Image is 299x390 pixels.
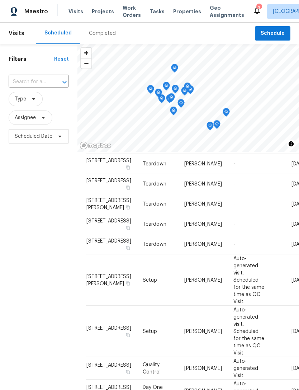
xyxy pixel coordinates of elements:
[125,225,131,231] button: Copy Address
[15,95,26,103] span: Type
[125,204,131,211] button: Copy Address
[86,219,131,224] span: [STREET_ADDRESS]
[9,76,49,88] input: Search for an address...
[80,141,111,150] a: Mapbox homepage
[123,4,141,19] span: Work Orders
[125,164,131,171] button: Copy Address
[143,161,166,166] span: Teardown
[184,242,222,247] span: [PERSON_NAME]
[143,182,166,187] span: Teardown
[81,48,91,58] button: Zoom in
[86,158,131,163] span: [STREET_ADDRESS]
[233,242,235,247] span: -
[163,82,170,93] div: Map marker
[143,277,157,282] span: Setup
[172,85,179,96] div: Map marker
[261,29,285,38] span: Schedule
[233,358,258,378] span: Auto-generated Visit
[81,58,91,69] button: Zoom out
[184,202,222,207] span: [PERSON_NAME]
[233,222,235,227] span: -
[60,77,70,87] button: Open
[54,56,69,63] div: Reset
[287,140,295,148] button: Toggle attribution
[143,362,161,374] span: Quality Control
[125,245,131,251] button: Copy Address
[15,133,52,140] span: Scheduled Date
[125,184,131,191] button: Copy Address
[256,4,261,11] div: 3
[86,198,131,210] span: [STREET_ADDRESS][PERSON_NAME]
[86,274,131,286] span: [STREET_ADDRESS][PERSON_NAME]
[233,307,264,355] span: Auto-generated visit. Scheduled for the same time as QC Visit.
[9,25,24,41] span: Visits
[15,114,36,121] span: Assignee
[171,64,178,75] div: Map marker
[86,239,131,244] span: [STREET_ADDRESS]
[233,202,235,207] span: -
[184,222,222,227] span: [PERSON_NAME]
[255,26,290,41] button: Schedule
[177,99,185,110] div: Map marker
[166,94,173,105] div: Map marker
[86,362,131,367] span: [STREET_ADDRESS]
[173,8,201,15] span: Properties
[44,29,72,37] div: Scheduled
[207,122,214,133] div: Map marker
[147,85,154,96] div: Map marker
[184,277,222,282] span: [PERSON_NAME]
[143,242,166,247] span: Teardown
[181,87,188,98] div: Map marker
[68,8,83,15] span: Visits
[86,178,131,183] span: [STREET_ADDRESS]
[155,89,162,100] div: Map marker
[184,329,222,334] span: [PERSON_NAME]
[168,93,175,104] div: Map marker
[24,8,48,15] span: Maestro
[9,56,54,63] h1: Filters
[184,182,222,187] span: [PERSON_NAME]
[213,120,220,131] div: Map marker
[89,30,116,37] div: Completed
[92,8,114,15] span: Projects
[184,161,222,166] span: [PERSON_NAME]
[125,368,131,375] button: Copy Address
[233,161,235,166] span: -
[210,4,244,19] span: Geo Assignments
[143,202,166,207] span: Teardown
[125,332,131,338] button: Copy Address
[86,325,131,330] span: [STREET_ADDRESS]
[289,140,293,148] span: Toggle attribution
[184,366,222,371] span: [PERSON_NAME]
[149,9,165,14] span: Tasks
[143,222,166,227] span: Teardown
[233,182,235,187] span: -
[233,256,264,304] span: Auto-generated visit. Scheduled for the same time as QC Visit.
[223,108,230,119] div: Map marker
[125,280,131,286] button: Copy Address
[143,329,157,334] span: Setup
[158,94,165,105] div: Map marker
[184,83,191,94] div: Map marker
[170,107,177,118] div: Map marker
[81,58,91,69] span: Zoom out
